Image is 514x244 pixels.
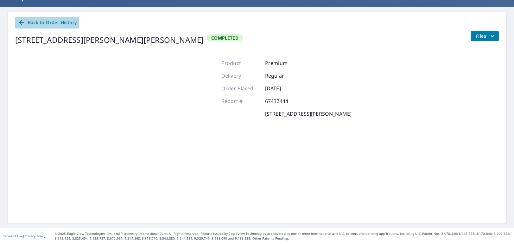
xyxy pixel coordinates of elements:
p: [STREET_ADDRESS][PERSON_NAME] [265,110,352,118]
p: 67432444 [265,97,303,105]
p: [DATE] [265,85,303,92]
span: Files [476,32,496,40]
p: Regular [265,72,303,80]
p: Product [221,59,259,67]
span: Back to Order History [18,19,77,27]
p: | [3,234,45,238]
p: Delivery [221,72,259,80]
a: Terms of Use [3,234,23,238]
a: Back to Order History [15,17,79,29]
button: filesDropdownBtn-67432444 [471,31,499,41]
p: Premium [265,59,303,67]
p: © 2025 Eagle View Technologies, Inc. and Pictometry International Corp. All Rights Reserved. Repo... [55,231,511,241]
span: Completed [207,35,242,41]
p: Report # [221,97,259,105]
a: Privacy Policy [25,234,45,238]
p: Order Placed [221,85,259,92]
div: [STREET_ADDRESS][PERSON_NAME][PERSON_NAME] [15,34,204,46]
